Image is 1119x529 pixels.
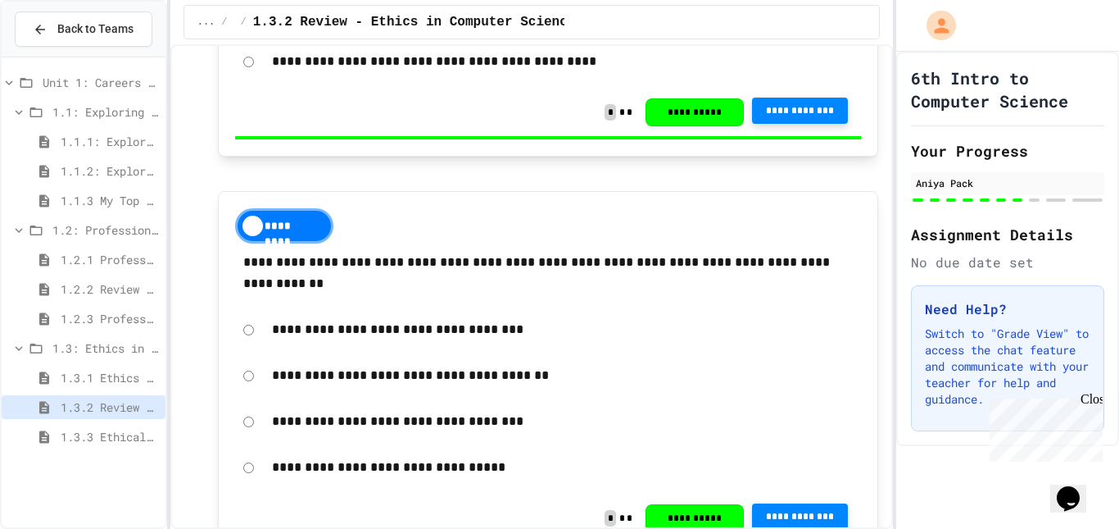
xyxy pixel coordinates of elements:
[61,280,159,298] span: 1.2.2 Review - Professional Communication
[221,16,227,29] span: /
[52,340,159,357] span: 1.3: Ethics in Computing
[52,221,159,239] span: 1.2: Professional Communication
[983,392,1103,462] iframe: chat widget
[61,162,159,180] span: 1.1.2: Exploring CS Careers - Review
[7,7,113,104] div: Chat with us now!Close
[52,103,159,121] span: 1.1: Exploring CS Careers
[909,7,960,44] div: My Account
[43,74,159,91] span: Unit 1: Careers & Professionalism
[61,428,159,445] span: 1.3.3 Ethical dilemma reflections
[197,16,215,29] span: ...
[61,251,159,268] span: 1.2.1 Professional Communication
[61,133,159,150] span: 1.1.1: Exploring CS Careers
[925,326,1090,408] p: Switch to "Grade View" to access the chat feature and communicate with your teacher for help and ...
[1050,463,1103,513] iframe: chat widget
[925,299,1090,319] h3: Need Help?
[57,21,134,38] span: Back to Teams
[911,66,1104,112] h1: 6th Intro to Computer Science
[61,310,159,327] span: 1.2.3 Professional Communication Challenge
[61,369,159,386] span: 1.3.1 Ethics in Computer Science
[911,253,1104,272] div: No due date set
[916,176,1099,190] div: Aniya Pack
[911,139,1104,162] h2: Your Progress
[911,223,1104,246] h2: Assignment Details
[253,12,576,32] span: 1.3.2 Review - Ethics in Computer Science
[241,16,247,29] span: /
[61,192,159,209] span: 1.1.3 My Top 3 CS Careers!
[61,399,159,416] span: 1.3.2 Review - Ethics in Computer Science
